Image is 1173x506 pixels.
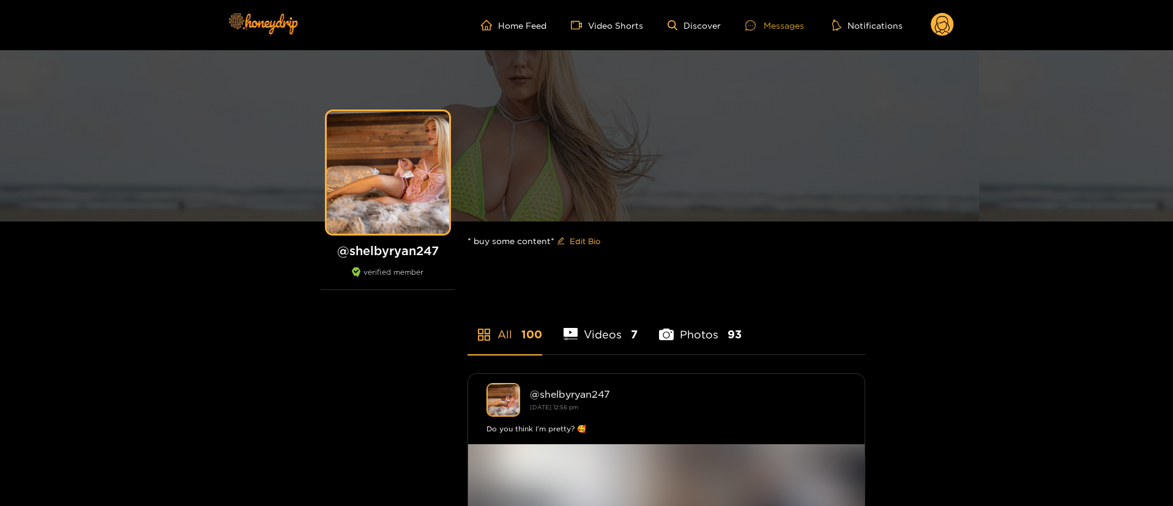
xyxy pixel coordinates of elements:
a: Home Feed [481,20,546,31]
span: edit [557,237,565,246]
span: 100 [521,327,542,342]
div: Do you think I’m pretty? 🥰 [486,423,846,435]
li: All [467,299,542,354]
span: 7 [631,327,638,342]
span: 93 [728,327,742,342]
a: Video Shorts [571,20,643,31]
div: * buy some content* [467,221,865,261]
div: Messages [745,18,804,32]
li: Photos [659,299,742,354]
button: editEdit Bio [554,231,603,251]
span: video-camera [571,20,588,31]
span: home [481,20,498,31]
small: [DATE] 12:56 pm [530,404,578,411]
div: @ shelbyryan247 [530,389,846,400]
img: shelbyryan247 [486,383,520,417]
span: Edit Bio [570,235,600,247]
button: Notifications [829,19,906,31]
a: Discover [668,20,721,31]
h1: @ shelbyryan247 [321,243,455,258]
span: appstore [477,327,491,342]
li: Videos [564,299,638,354]
div: verified member [321,267,455,290]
